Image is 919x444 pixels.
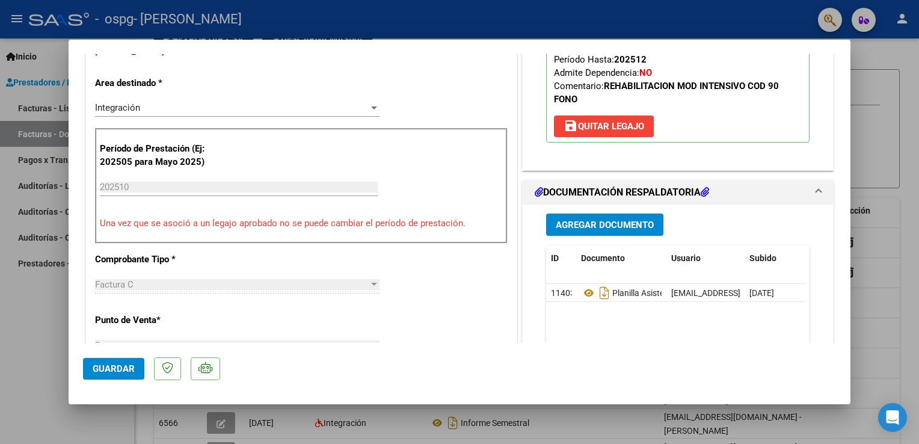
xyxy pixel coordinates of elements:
[564,119,578,133] mat-icon: save
[878,403,907,432] div: Open Intercom Messenger
[95,279,134,290] span: Factura C
[581,288,680,298] span: Planilla Asistencia
[597,283,612,303] i: Descargar documento
[95,102,140,113] span: Integración
[551,288,575,298] span: 11403
[95,76,219,90] p: Area destinado *
[100,142,221,169] p: Período de Prestación (Ej: 202505 para Mayo 2025)
[614,54,647,65] strong: 202512
[535,185,709,200] h1: DOCUMENTACIÓN RESPALDATORIA
[581,253,625,263] span: Documento
[805,245,865,271] datatable-header-cell: Acción
[95,313,219,327] p: Punto de Venta
[564,121,644,132] span: Quitar Legajo
[551,253,559,263] span: ID
[666,245,745,271] datatable-header-cell: Usuario
[554,81,779,105] strong: REHABILITACION MOD INTENSIVO COD 90 FONO
[554,116,654,137] button: Quitar Legajo
[554,14,779,105] span: CUIL: Nombre y Apellido: Período Desde: Período Hasta: Admite Dependencia:
[100,217,503,230] p: Una vez que se asoció a un legajo aprobado no se puede cambiar el período de prestación.
[93,363,135,374] span: Guardar
[671,288,875,298] span: [EMAIL_ADDRESS][DOMAIN_NAME] - [PERSON_NAME]
[639,67,652,78] strong: NO
[83,358,144,380] button: Guardar
[576,245,666,271] datatable-header-cell: Documento
[554,81,779,105] span: Comentario:
[95,253,219,267] p: Comprobante Tipo *
[671,253,701,263] span: Usuario
[546,245,576,271] datatable-header-cell: ID
[745,245,805,271] datatable-header-cell: Subido
[749,288,774,298] span: [DATE]
[523,180,833,205] mat-expansion-panel-header: DOCUMENTACIÓN RESPALDATORIA
[546,214,663,236] button: Agregar Documento
[749,253,776,263] span: Subido
[556,220,654,230] span: Agregar Documento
